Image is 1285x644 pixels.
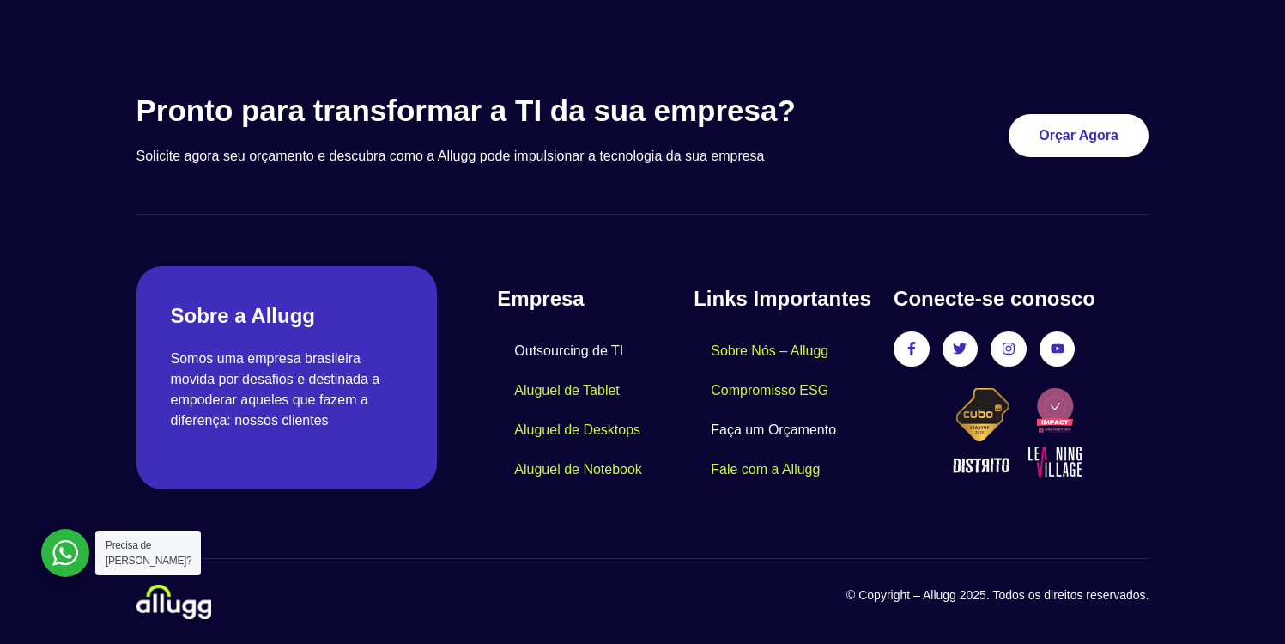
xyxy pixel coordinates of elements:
[694,331,876,489] nav: Menu
[106,539,191,567] span: Precisa de [PERSON_NAME]?
[694,410,853,450] a: Faça um Orçamento
[694,371,846,410] a: Compromisso ESG
[497,331,694,489] nav: Menu
[894,283,1149,314] h4: Conecte-se conosco
[258,72,363,86] span: Número de telefone
[136,146,876,167] p: Solicite agora seu orçamento e descubra como a Allugg pode impulsionar a tecnologia da sua empresa
[136,585,211,619] img: locacao-de-equipamentos-allugg-logo
[694,331,846,371] a: Sobre Nós – Allugg
[643,586,1149,605] p: © Copyright – Allugg 2025. Todos os direitos reservados.
[258,213,349,227] span: Tipo de Empresa
[258,143,290,156] span: Cargo
[694,283,876,314] h4: Links Importantes
[258,283,359,297] span: Tempo de Locação
[497,283,694,314] h4: Empresa
[136,93,876,129] h3: Pronto para transformar a TI da sua empresa?
[497,371,636,410] a: Aluguel de Tablet
[497,331,640,371] a: Outsourcing de TI
[694,450,837,489] a: Fale com a Allugg
[497,410,658,450] a: Aluguel de Desktops
[258,2,319,15] span: Sobrenome
[497,450,659,489] a: Aluguel de Notebook
[171,349,403,431] p: Somos uma empresa brasileira movida por desafios e destinada a empoderar aqueles que fazem a dife...
[1009,114,1149,157] a: Orçar Agora
[1039,129,1118,143] span: Orçar Agora
[171,301,403,331] h2: Sobre a Allugg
